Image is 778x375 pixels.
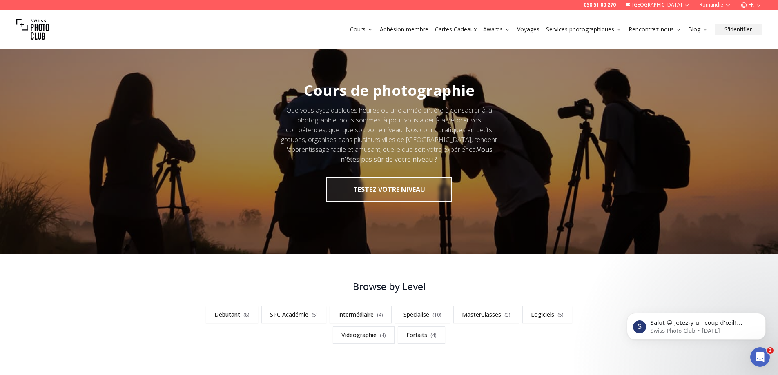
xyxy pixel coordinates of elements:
span: ( 4 ) [380,332,386,339]
a: 058 51 00 270 [584,2,616,8]
span: ( 5 ) [312,311,318,318]
span: ( 10 ) [432,311,441,318]
button: Voyages [514,24,543,35]
button: Adhésion membre [377,24,432,35]
button: Blog [685,24,711,35]
a: Logiciels(5) [522,306,572,323]
button: Services photographiques [543,24,625,35]
a: Cartes Cadeaux [435,25,477,33]
a: Services photographiques [546,25,622,33]
h3: Browse by Level [187,280,592,293]
a: Spécialisé(10) [395,306,450,323]
a: Cours [350,25,373,33]
span: ( 4 ) [377,311,383,318]
iframe: Intercom live chat [750,347,770,367]
button: S'identifier [715,24,762,35]
span: ( 3 ) [504,311,510,318]
a: Rencontrez-nous [629,25,682,33]
span: Cours de photographie [304,80,475,100]
a: Vidéographie(4) [333,326,395,344]
a: Blog [688,25,708,33]
button: Cartes Cadeaux [432,24,480,35]
a: Adhésion membre [380,25,428,33]
button: Cours [347,24,377,35]
a: MasterClasses(3) [453,306,519,323]
button: TESTEZ VOTRE NIVEAU [326,177,452,202]
a: SPC Académie(5) [261,306,326,323]
button: Rencontrez-nous [625,24,685,35]
span: ( 5 ) [557,311,564,318]
div: Que vous ayez quelques heures ou une année entière à consacrer à la photographie, nous sommes là ... [278,105,500,164]
a: Forfaits(4) [398,326,445,344]
span: 3 [767,347,774,354]
a: Débutant(8) [206,306,258,323]
a: Intermédiaire(4) [330,306,392,323]
a: Awards [483,25,510,33]
iframe: Intercom notifications message [615,296,778,353]
span: ( 8 ) [243,311,250,318]
button: Awards [480,24,514,35]
img: Swiss photo club [16,13,49,46]
a: Voyages [517,25,539,33]
span: ( 4 ) [430,332,437,339]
